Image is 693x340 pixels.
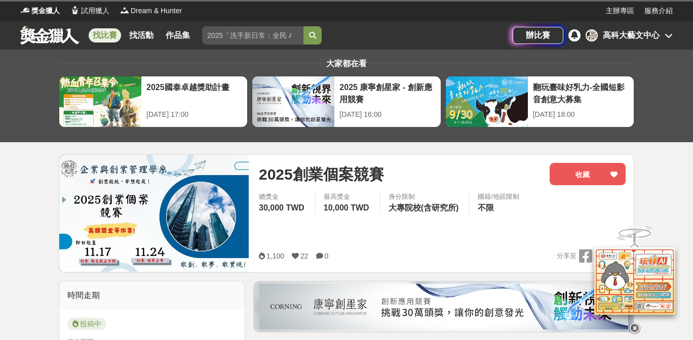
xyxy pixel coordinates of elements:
div: 身分限制 [389,192,461,202]
input: 2025「洗手新日常：全民 ALL IN」洗手歌全台徵選 [202,26,303,45]
a: LogoDream & Hunter [120,6,182,16]
a: Logo獎金獵人 [20,6,60,16]
a: 找比賽 [89,28,121,42]
div: 國籍/地區限制 [478,192,519,202]
span: 不限 [478,203,494,212]
span: 10,000 TWD [324,203,369,212]
span: 最高獎金 [324,192,372,202]
span: 大專院校(含研究所) [389,203,459,212]
span: 1,100 [266,252,284,260]
a: 辦比賽 [513,27,563,44]
a: Logo試用獵人 [70,6,109,16]
span: 獎金獵人 [31,6,60,16]
div: [DATE] 18:00 [533,109,629,120]
img: d2146d9a-e6f6-4337-9592-8cefde37ba6b.png [594,242,675,309]
img: be6ed63e-7b41-4cb8-917a-a53bd949b1b4.png [259,284,628,329]
button: 收藏 [550,163,626,185]
img: Logo [20,5,30,15]
a: 作品集 [162,28,194,42]
a: 找活動 [125,28,158,42]
div: 翻玩臺味好乳力-全國短影音創意大募集 [533,81,629,104]
img: Cover Image [59,155,249,272]
a: 2025 康寧創星家 - 創新應用競賽[DATE] 16:00 [252,76,441,127]
span: 22 [300,252,309,260]
div: [DATE] 17:00 [146,109,242,120]
img: Logo [120,5,130,15]
span: 試用獵人 [81,6,109,16]
div: 高 [586,29,598,41]
span: 2025創業個案競賽 [259,163,384,186]
span: 分享至 [557,248,576,264]
div: 時間走期 [59,281,245,310]
div: 2025 康寧創星家 - 創新應用競賽 [339,81,435,104]
span: 大家都在看 [324,59,369,68]
a: 服務介紹 [644,6,673,16]
img: Logo [70,5,80,15]
span: 30,000 TWD [259,203,304,212]
span: 總獎金 [259,192,307,202]
div: 2025國泰卓越獎助計畫 [146,81,242,104]
span: Dream & Hunter [131,6,182,16]
a: 主辦專區 [606,6,634,16]
span: 0 [325,252,329,260]
div: [DATE] 16:00 [339,109,435,120]
span: 投稿中 [67,318,106,330]
a: 2025國泰卓越獎助計畫[DATE] 17:00 [59,76,248,127]
a: 翻玩臺味好乳力-全國短影音創意大募集[DATE] 18:00 [445,76,634,127]
div: 高科大藝文中心 [603,29,660,41]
